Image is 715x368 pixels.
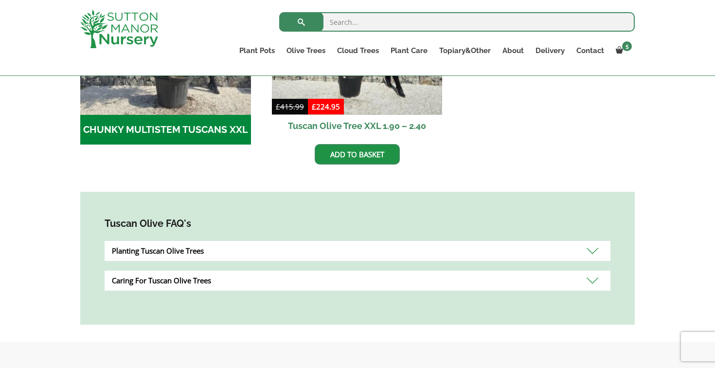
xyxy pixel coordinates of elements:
[433,44,497,57] a: Topiary&Other
[105,271,610,291] div: Caring For Tuscan Olive Trees
[571,44,610,57] a: Contact
[276,102,304,111] bdi: 415.99
[385,44,433,57] a: Plant Care
[530,44,571,57] a: Delivery
[279,12,635,32] input: Search...
[80,115,251,145] h2: CHUNKY MULTISTEM TUSCANS XXL
[276,102,280,111] span: £
[105,216,610,231] h4: Tuscan Olive FAQ's
[610,44,635,57] a: 5
[272,115,443,137] h2: Tuscan Olive Tree XXL 1.90 – 2.40
[622,41,632,51] span: 5
[315,144,400,165] a: Add to basket: “Tuscan Olive Tree XXL 1.90 - 2.40”
[312,102,340,111] bdi: 224.95
[331,44,385,57] a: Cloud Trees
[80,10,158,48] img: logo
[105,241,610,261] div: Planting Tuscan Olive Trees
[281,44,331,57] a: Olive Trees
[312,102,316,111] span: £
[497,44,530,57] a: About
[233,44,281,57] a: Plant Pots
